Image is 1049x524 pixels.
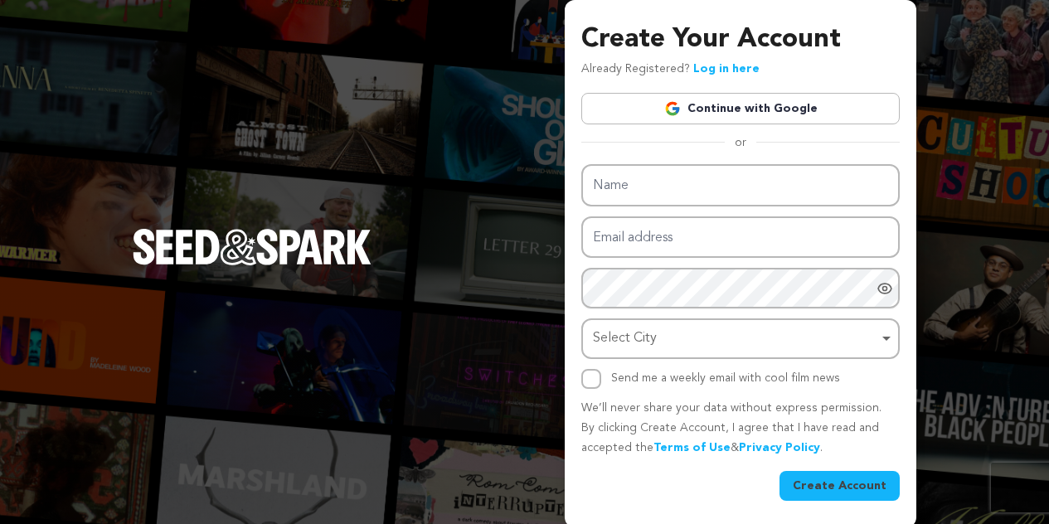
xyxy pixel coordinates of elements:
[581,60,760,80] p: Already Registered?
[581,93,900,124] a: Continue with Google
[611,372,840,384] label: Send me a weekly email with cool film news
[725,134,756,151] span: or
[581,20,900,60] h3: Create Your Account
[581,216,900,259] input: Email address
[739,442,820,454] a: Privacy Policy
[581,164,900,206] input: Name
[779,471,900,501] button: Create Account
[133,229,372,265] img: Seed&Spark Logo
[653,442,731,454] a: Terms of Use
[693,63,760,75] a: Log in here
[664,100,681,117] img: Google logo
[593,327,878,351] div: Select City
[877,280,893,297] a: Show password as plain text. Warning: this will display your password on the screen.
[133,229,372,298] a: Seed&Spark Homepage
[581,399,900,458] p: We’ll never share your data without express permission. By clicking Create Account, I agree that ...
